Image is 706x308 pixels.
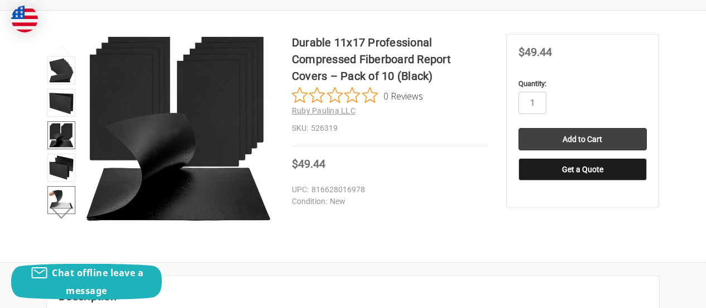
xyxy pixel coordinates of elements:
[49,155,74,180] img: Durable 11x17 Professional Compressed Fiberboard Report Covers – Pack of 10 (Black)
[292,196,483,207] dd: New
[292,106,356,115] a: Ruby Paulina LLC
[292,122,488,134] dd: 526319
[49,58,74,83] img: 11" x17" Premium Fiberboard Report Protection | Metal Fastener Securing System | Sophisticated Pa...
[292,87,423,104] button: Rated 0 out of 5 stars from 0 reviews. Jump to reviews.
[52,267,143,297] span: Chat offline leave a message
[49,188,74,212] img: Durable 11x17 Professional Compressed Fiberboard Report Covers – Pack of 10 (Black)
[11,264,162,300] button: Chat offline leave a message
[85,34,273,223] img: 11" x17" Premium Fiberboard Report Protection | Metal Fastener Securing System | Sophisticated Pa...
[518,78,647,89] label: Quantity:
[59,288,647,305] h2: Description
[292,196,327,207] dt: Condition:
[292,122,308,134] dt: SKU:
[292,34,488,84] h1: Durable 11x17 Professional Compressed Fiberboard Report Covers – Pack of 10 (Black)
[292,184,483,196] dd: 816628016978
[518,128,647,150] input: Add to Cart
[518,45,552,59] span: $49.44
[45,40,79,62] button: Previous
[45,202,79,224] button: Next
[292,184,309,196] dt: UPC:
[383,87,423,104] span: 0 Reviews
[292,157,325,170] span: $49.44
[49,123,74,148] img: Stack of 11x17 black report covers displayed on a wooden desk in a modern office setting.
[49,91,74,115] img: Durable 11x17 Professional Compressed Fiberboard Report Covers – Pack of 10 (Black)
[11,6,38,32] img: duty and tax information for United States
[518,158,647,181] button: Get a Quote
